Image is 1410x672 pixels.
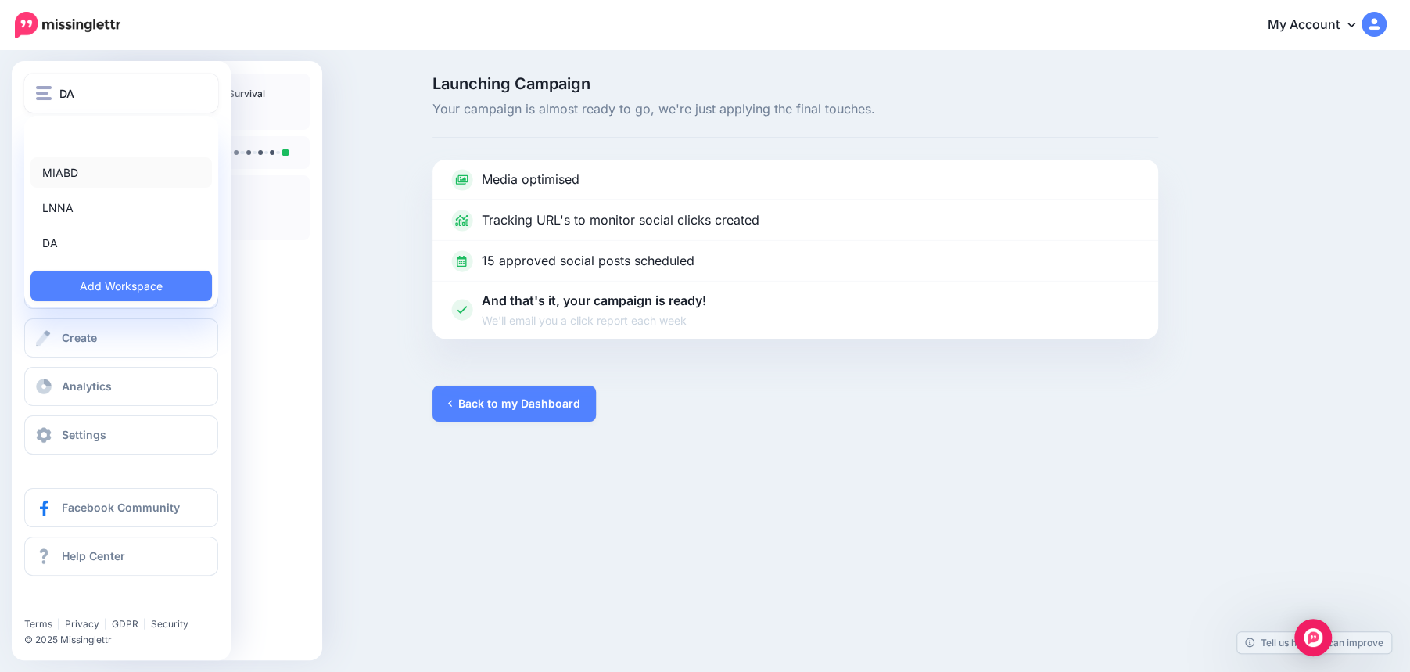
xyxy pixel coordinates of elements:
p: Media optimised [482,170,579,190]
span: Settings [62,428,106,441]
p: Tracking URL's to monitor social clicks created [482,210,759,231]
a: MIABD [30,157,212,188]
a: Facebook Community [24,488,218,527]
span: DA [59,84,74,102]
span: Analytics [62,379,112,393]
img: Missinglettr [15,12,120,38]
span: Create [62,331,97,344]
span: We'll email you a click report each week [482,311,706,329]
img: menu.png [36,86,52,100]
a: Add Workspace [30,271,212,301]
a: DA [30,228,212,258]
span: Launching Campaign [432,76,1158,92]
a: My Account [1252,6,1387,45]
p: And that's it, your campaign is ready! [482,291,706,329]
a: Analytics [24,367,218,406]
a: Create [24,318,218,358]
span: | [57,618,60,630]
span: | [143,618,146,630]
div: Open Intercom Messenger [1294,619,1332,656]
span: Your campaign is almost ready to go, we're just applying the final touches. [432,99,1158,120]
iframe: Twitter Follow Button [24,595,145,611]
a: GDPR [112,618,138,630]
a: Help Center [24,537,218,576]
a: LNNA [30,192,212,223]
a: Terms [24,618,52,630]
span: Help Center [62,549,125,562]
a: Back to my Dashboard [432,386,596,422]
button: DA [24,74,218,113]
a: Privacy [65,618,99,630]
p: 15 approved social posts scheduled [482,251,694,271]
a: Security [151,618,188,630]
span: Facebook Community [62,501,180,514]
li: © 2025 Missinglettr [24,632,230,648]
a: Settings [24,415,218,455]
span: | [104,618,107,630]
a: Tell us how we can improve [1237,632,1391,653]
